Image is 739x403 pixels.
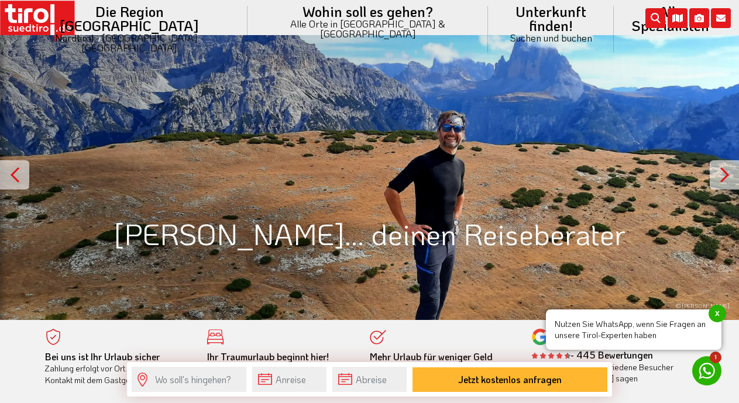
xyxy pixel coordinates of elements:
[532,349,653,361] b: - 445 Bewertungen
[252,367,326,392] input: Anreise
[207,350,329,363] b: Ihr Traumurlaub beginnt hier!
[502,33,599,43] small: Suchen und buchen
[413,367,607,392] button: Jetzt kostenlos anfragen
[262,19,475,39] small: Alle Orte in [GEOGRAPHIC_DATA] & [GEOGRAPHIC_DATA]
[207,351,352,386] div: Von der Buchung bis zum Aufenthalt, der gesamte Ablauf ist unkompliziert
[45,350,160,363] b: Bei uns ist Ihr Urlaub sicher
[709,305,726,322] span: x
[711,8,731,28] i: Kontakt
[45,351,190,386] div: Zahlung erfolgt vor Ort. Direkter Kontakt mit dem Gastgeber
[710,352,721,363] span: 1
[532,361,583,373] a: Lesen Sie hier
[546,309,721,350] span: Nutzen Sie WhatsApp, wenn Sie Fragen an unsere Tirol-Experten haben
[668,8,688,28] i: Karte öffnen
[332,367,407,392] input: Abreise
[532,361,677,384] div: was zufriedene Besucher über [DOMAIN_NAME] sagen
[370,350,493,363] b: Mehr Urlaub für weniger Geld
[692,356,721,385] a: 1 Nutzen Sie WhatsApp, wenn Sie Fragen an unsere Tirol-Experten habenx
[26,33,233,53] small: Nordtirol - [GEOGRAPHIC_DATA] - [GEOGRAPHIC_DATA]
[532,329,548,345] img: google
[689,8,709,28] i: Fotogalerie
[132,367,246,392] input: Wo soll's hingehen?
[45,218,695,250] h1: [PERSON_NAME]... deinen Reiseberater
[370,351,515,386] div: Bester Preis wird garantiert - keine Zusatzkosten - absolute Transparenz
